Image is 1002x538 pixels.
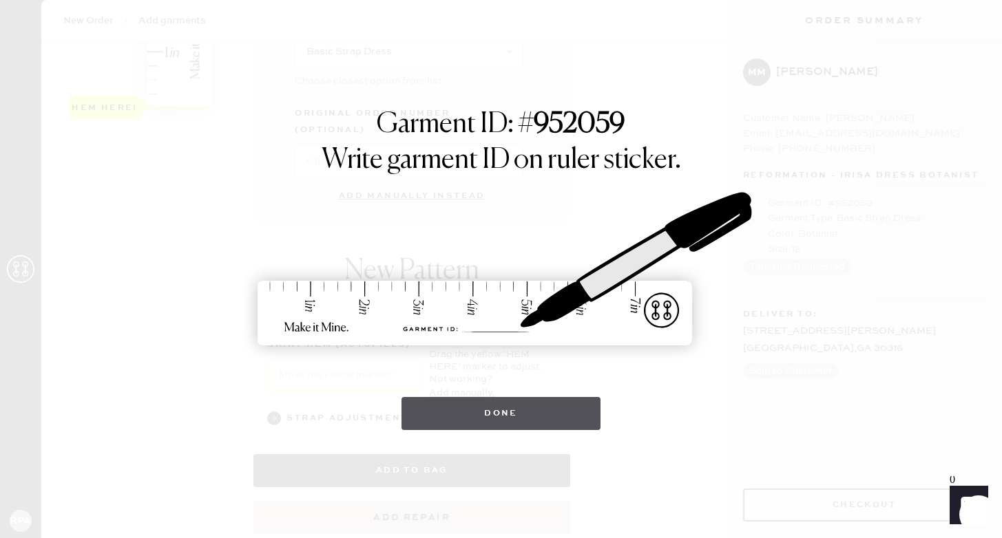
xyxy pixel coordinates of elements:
[243,156,760,383] img: ruler-sticker-sharpie.svg
[401,397,601,430] button: Done
[377,108,625,144] h1: Garment ID: #
[534,111,625,138] strong: 952059
[937,476,996,535] iframe: Front Chat
[322,144,681,177] h1: Write garment ID on ruler sticker.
